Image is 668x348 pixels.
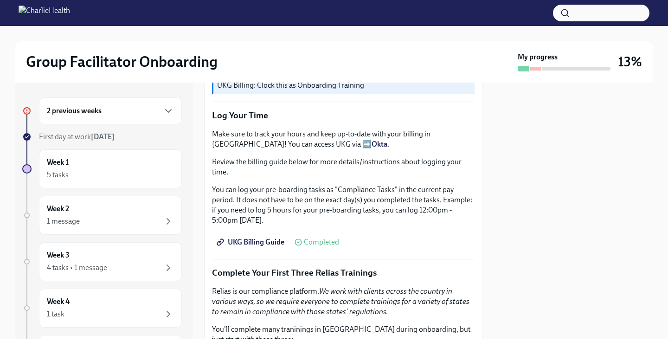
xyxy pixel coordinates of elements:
[618,53,642,70] h3: 13%
[304,238,339,246] span: Completed
[47,216,80,226] div: 1 message
[47,309,64,319] div: 1 task
[212,185,475,226] p: You can log your pre-boarding tasks as "Compliance Tasks" in the current pay period. It does not ...
[22,242,182,281] a: Week 34 tasks • 1 message
[47,263,107,273] div: 4 tasks • 1 message
[22,289,182,328] a: Week 41 task
[22,149,182,188] a: Week 15 tasks
[217,80,471,90] p: UKG Billing: Clock this as Onboarding Training
[22,196,182,235] a: Week 21 message
[91,132,115,141] strong: [DATE]
[212,287,469,316] em: We work with clients across the country in various ways, so we require everyone to complete train...
[47,157,69,168] h6: Week 1
[218,238,284,247] span: UKG Billing Guide
[212,129,475,149] p: Make sure to track your hours and keep up-to-date with your billing in [GEOGRAPHIC_DATA]! You can...
[372,140,387,148] a: Okta
[212,233,291,251] a: UKG Billing Guide
[47,106,102,116] h6: 2 previous weeks
[212,157,475,177] p: Review the billing guide below for more details/instructions about logging your time.
[39,132,115,141] span: First day at work
[212,286,475,317] p: Relias is our compliance platform.
[212,324,475,345] p: You'll complete many traninings in [GEOGRAPHIC_DATA] during onboarding, but just start with these...
[47,250,70,260] h6: Week 3
[518,52,558,62] strong: My progress
[22,132,182,142] a: First day at work[DATE]
[212,267,475,279] p: Complete Your First Three Relias Trainings
[19,6,70,20] img: CharlieHealth
[47,170,69,180] div: 5 tasks
[47,296,70,307] h6: Week 4
[47,204,69,214] h6: Week 2
[212,110,475,122] p: Log Your Time
[26,52,218,71] h2: Group Facilitator Onboarding
[39,97,182,124] div: 2 previous weeks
